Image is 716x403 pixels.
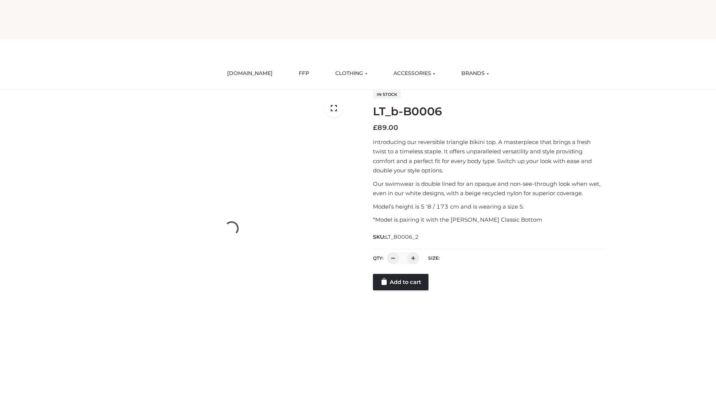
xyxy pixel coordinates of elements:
p: Introducing our reversible triangle bikini top. A masterpiece that brings a fresh twist to a time... [373,137,605,175]
a: [DOMAIN_NAME] [222,65,278,82]
span: £ [373,124,377,132]
span: SKU: [373,232,420,241]
h1: LT_b-B0006 [373,105,605,118]
a: CLOTHING [330,65,373,82]
a: BRANDS [456,65,494,82]
p: Model’s height is 5 ‘8 / 173 cm and is wearing a size S. [373,202,605,212]
label: Size: [428,255,440,261]
label: QTY: [373,255,383,261]
p: Our swimwear is double lined for an opaque and non-see-through look when wet, even in our white d... [373,179,605,198]
a: FFP [293,65,315,82]
p: *Model is pairing it with the [PERSON_NAME] Classic Bottom [373,215,605,225]
span: In stock [373,90,401,99]
span: LT_B0006_2 [385,234,419,240]
a: Add to cart [373,274,428,290]
a: ACCESSORIES [388,65,441,82]
bdi: 89.00 [373,124,398,132]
